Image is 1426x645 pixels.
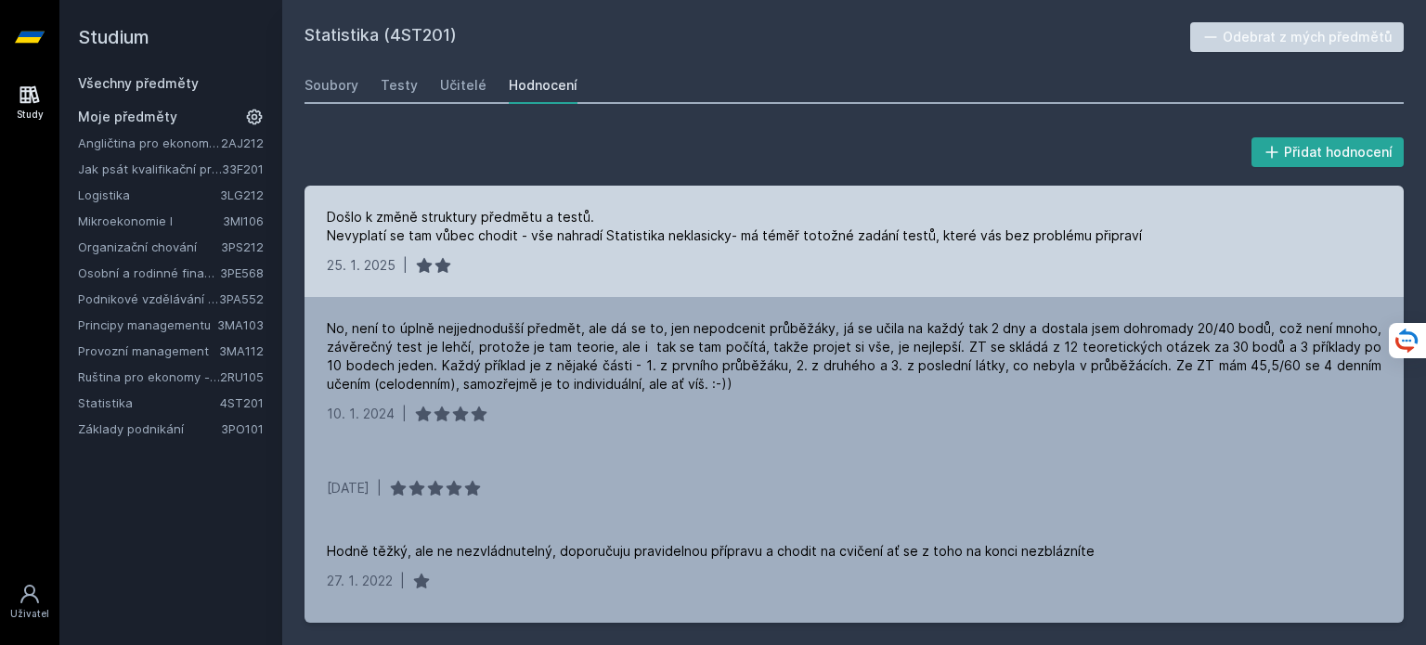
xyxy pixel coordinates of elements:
[78,393,220,412] a: Statistika
[327,479,369,497] div: [DATE]
[78,368,220,386] a: Ruština pro ekonomy - středně pokročilá úroveň 1 (B1)
[327,405,395,423] div: 10. 1. 2024
[4,74,56,131] a: Study
[221,239,264,254] a: 3PS212
[78,419,221,438] a: Základy podnikání
[509,67,577,104] a: Hodnocení
[78,290,219,308] a: Podnikové vzdělávání v praxi
[78,75,199,91] a: Všechny předměty
[327,319,1381,393] div: No, není to úplně nejjednodušší předmět, ale dá se to, jen nepodcenit průběžáky, já se učila na k...
[217,317,264,332] a: 3MA103
[222,161,264,176] a: 33F201
[78,264,220,282] a: Osobní a rodinné finance
[220,265,264,280] a: 3PE568
[440,67,486,104] a: Učitelé
[305,22,1190,52] h2: Statistika (4ST201)
[78,238,221,256] a: Organizační chování
[219,343,264,358] a: 3MA112
[78,134,221,152] a: Angličtina pro ekonomická studia 2 (B2/C1)
[400,572,405,590] div: |
[220,369,264,384] a: 2RU105
[78,186,220,204] a: Logistika
[1251,137,1405,167] button: Přidat hodnocení
[403,256,408,275] div: |
[219,291,264,306] a: 3PA552
[402,405,407,423] div: |
[223,213,264,228] a: 3MI106
[440,76,486,95] div: Učitelé
[381,67,418,104] a: Testy
[78,108,177,126] span: Moje předměty
[377,479,382,497] div: |
[4,574,56,630] a: Uživatel
[327,542,1095,561] div: Hodně těžký, ale ne nezvládnutelný, doporučuju pravidelnou přípravu a chodit na cvičení ať se z t...
[221,421,264,436] a: 3PO101
[305,67,358,104] a: Soubory
[327,208,1142,245] div: Došlo k změně struktury předmětu a testů. Nevyplatí se tam vůbec chodit - vše nahradí Statistika ...
[220,395,264,410] a: 4ST201
[381,76,418,95] div: Testy
[78,342,219,360] a: Provozní management
[78,316,217,334] a: Principy managementu
[327,256,395,275] div: 25. 1. 2025
[78,160,222,178] a: Jak psát kvalifikační práci
[509,76,577,95] div: Hodnocení
[78,212,223,230] a: Mikroekonomie I
[10,607,49,621] div: Uživatel
[305,76,358,95] div: Soubory
[221,135,264,150] a: 2AJ212
[17,108,44,122] div: Study
[327,572,393,590] div: 27. 1. 2022
[1190,22,1405,52] button: Odebrat z mých předmětů
[220,187,264,202] a: 3LG212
